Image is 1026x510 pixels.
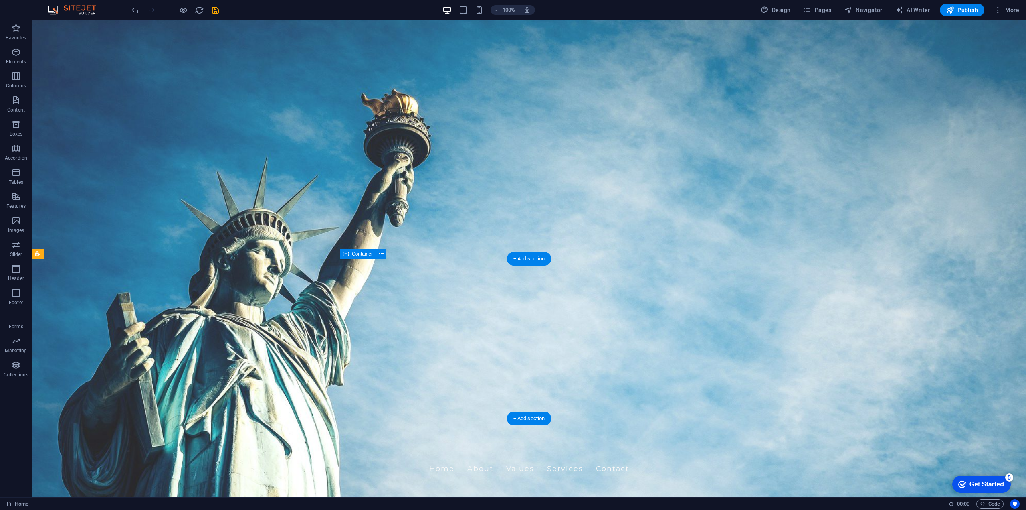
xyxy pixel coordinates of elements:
h6: Session time [949,499,970,509]
p: Elements [6,59,26,65]
p: Columns [6,83,26,89]
p: Header [8,275,24,282]
button: More [991,4,1022,16]
span: AI Writer [895,6,930,14]
button: Pages [800,4,834,16]
span: 00 00 [957,499,969,509]
span: Publish [946,6,978,14]
button: AI Writer [892,4,933,16]
i: Undo: Delete elements (Ctrl+Z) [131,6,140,15]
img: Editor Logo [46,5,106,15]
div: Get Started 5 items remaining, 0% complete [6,4,65,21]
div: + Add section [507,252,551,266]
p: Favorites [6,35,26,41]
div: Get Started [24,9,58,16]
span: : [963,501,964,507]
i: Save (Ctrl+S) [211,6,220,15]
button: 100% [491,5,519,15]
button: Navigator [841,4,886,16]
p: Footer [9,299,23,306]
button: undo [130,5,140,15]
div: Design (Ctrl+Alt+Y) [757,4,794,16]
p: Boxes [10,131,23,137]
p: Accordion [5,155,27,161]
i: Reload page [195,6,204,15]
p: Content [7,107,25,113]
span: Pages [803,6,831,14]
button: Usercentrics [1010,499,1020,509]
button: Click here to leave preview mode and continue editing [178,5,188,15]
span: Design [761,6,791,14]
p: Tables [9,179,23,185]
i: On resize automatically adjust zoom level to fit chosen device. [523,6,531,14]
span: More [994,6,1019,14]
div: 5 [59,2,67,10]
p: Images [8,227,24,234]
button: Design [757,4,794,16]
p: Marketing [5,347,27,354]
button: reload [194,5,204,15]
p: Forms [9,323,23,330]
span: Navigator [844,6,883,14]
button: Publish [940,4,984,16]
button: save [210,5,220,15]
span: Container [352,252,373,256]
span: Code [980,499,1000,509]
a: Click to cancel selection. Double-click to open Pages [6,499,28,509]
h6: 100% [503,5,515,15]
p: Collections [4,372,28,378]
p: Slider [10,251,22,258]
button: Code [976,499,1004,509]
p: Features [6,203,26,209]
div: + Add section [507,412,551,425]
